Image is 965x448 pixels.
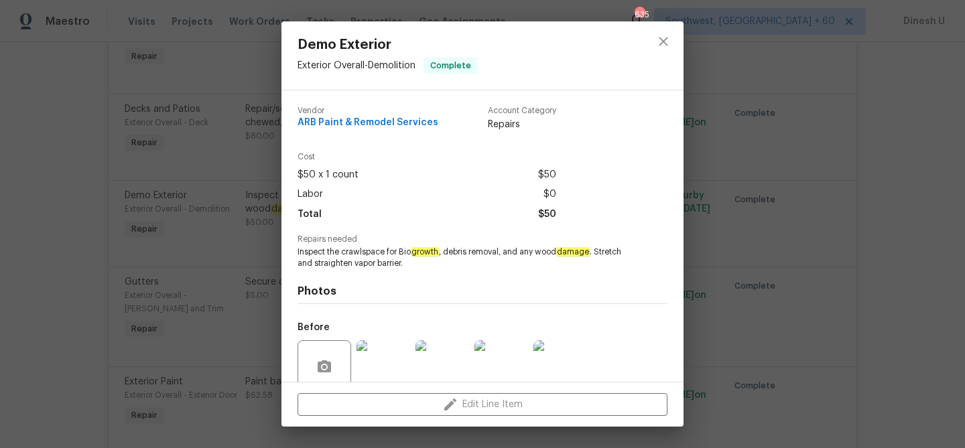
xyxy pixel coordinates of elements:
[488,106,556,115] span: Account Category
[556,247,590,256] em: damage
[543,185,556,204] span: $0
[298,205,322,224] span: Total
[298,61,415,70] span: Exterior Overall - Demolition
[488,118,556,131] span: Repairs
[538,205,556,224] span: $50
[538,165,556,185] span: $50
[425,59,476,72] span: Complete
[298,165,359,185] span: $50 x 1 count
[298,106,438,115] span: Vendor
[635,8,644,21] div: 635
[298,118,438,128] span: ARB Paint & Remodel Services
[298,185,323,204] span: Labor
[647,25,680,58] button: close
[298,285,667,298] h4: Photos
[411,247,439,256] em: growth
[298,235,667,244] span: Repairs needed
[298,323,330,332] h5: Before
[298,246,631,269] span: Inspect the crawlspace for Bio , debris removal, and any wood . Stretch and straighten vapor barr...
[298,153,556,161] span: Cost
[298,38,478,52] span: Demo Exterior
